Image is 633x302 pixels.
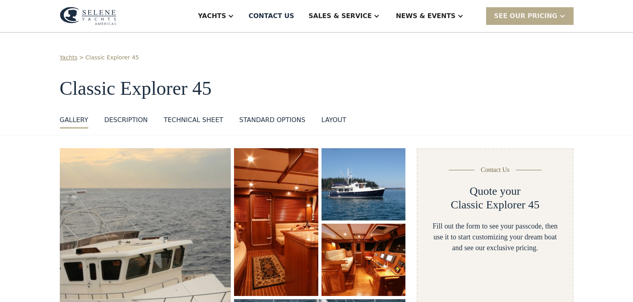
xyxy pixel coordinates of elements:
[85,53,139,62] a: Classic Explorer 45
[104,115,148,125] div: DESCRIPTION
[470,184,521,198] h2: Quote your
[481,165,510,175] div: Contact Us
[239,115,305,129] a: standard options
[494,11,558,21] div: SEE Our Pricing
[164,115,223,129] a: Technical sheet
[430,221,560,253] div: Fill out the form to see your passcode, then use it to start customizing your dream boat and see ...
[60,115,88,125] div: GALLERY
[322,115,346,125] div: layout
[234,148,318,296] img: 45 foot motor yacht
[396,11,456,21] div: News & EVENTS
[104,115,148,129] a: DESCRIPTION
[322,148,406,220] a: open lightbox
[322,224,406,296] a: open lightbox
[239,115,305,125] div: standard options
[322,148,406,220] img: 45 foot motor yacht
[486,7,574,24] div: SEE Our Pricing
[60,115,88,129] a: GALLERY
[248,11,294,21] div: Contact US
[164,115,223,125] div: Technical sheet
[60,78,574,99] h1: Classic Explorer 45
[322,115,346,129] a: layout
[322,224,406,296] img: 45 foot motor yacht
[198,11,226,21] div: Yachts
[451,198,539,212] h2: Classic Explorer 45
[60,7,116,25] img: logo
[79,53,84,62] div: >
[309,11,372,21] div: Sales & Service
[60,53,78,62] a: Yachts
[234,148,318,296] a: open lightbox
